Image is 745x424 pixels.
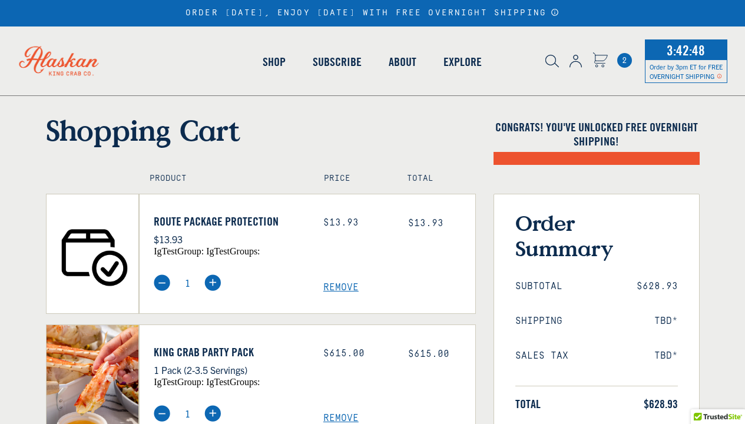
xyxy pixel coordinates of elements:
[515,210,678,261] h3: Order Summary
[644,397,678,411] span: $628.93
[206,246,260,256] span: igTestGroups:
[154,214,306,228] a: Route Package Protection
[637,281,678,292] span: $628.93
[154,274,170,291] img: minus
[515,397,541,411] span: Total
[154,246,204,256] span: igTestGroup:
[186,8,559,18] div: ORDER [DATE], ENJOY [DATE] WITH FREE OVERNIGHT SHIPPING
[323,282,475,293] a: Remove
[46,113,476,147] h1: Shopping Cart
[407,174,465,184] h4: Total
[154,231,306,247] p: $13.93
[324,174,382,184] h4: Price
[375,28,430,95] a: About
[206,377,260,387] span: igTestGroups:
[569,55,582,68] img: account
[323,413,475,424] a: Remove
[249,28,299,95] a: Shop
[515,281,562,292] span: Subtotal
[551,8,559,16] a: Announcement Bar Modal
[545,55,559,68] img: search
[47,194,139,313] img: Route Package Protection - $13.93
[408,218,443,228] span: $13.93
[154,405,170,422] img: minus
[323,217,390,228] div: $13.93
[617,53,632,68] span: 2
[717,72,722,80] span: Shipping Notice Icon
[408,349,449,359] span: $615.00
[323,348,390,359] div: $615.00
[430,28,495,95] a: Explore
[592,52,608,69] a: Cart
[154,345,306,359] a: King Crab Party Pack
[150,174,299,184] h4: Product
[617,53,632,68] a: Cart
[494,120,700,148] h4: Congrats! You've unlocked FREE OVERNIGHT SHIPPING!
[154,377,204,387] span: igTestGroup:
[154,362,306,377] p: 1 Pack (2-3.5 Servings)
[204,405,221,422] img: plus
[6,33,112,88] img: Alaskan King Crab Co. logo
[650,62,723,80] span: Order by 3pm ET for FREE OVERNIGHT SHIPPING
[204,274,221,291] img: plus
[515,350,568,362] span: Sales Tax
[515,316,562,327] span: Shipping
[664,38,708,62] span: 3:42:48
[299,28,375,95] a: Subscribe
